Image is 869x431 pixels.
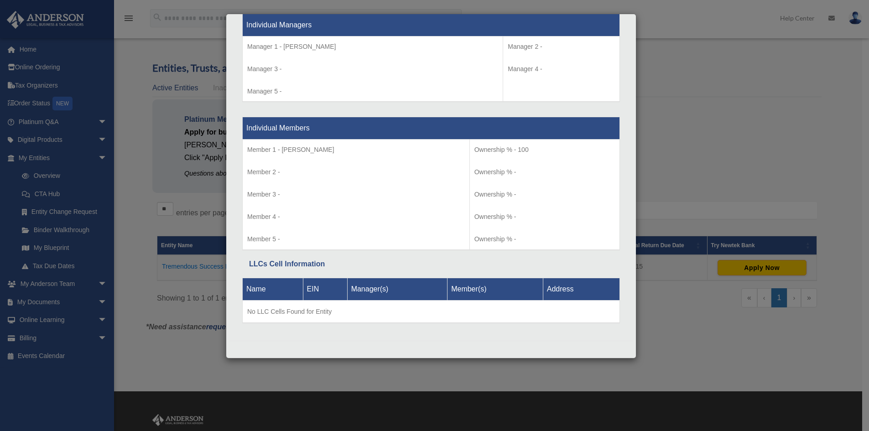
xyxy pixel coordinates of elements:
div: LLCs Cell Information [249,258,613,270]
p: Member 5 - [247,234,465,245]
p: Ownership % - [474,166,615,178]
p: Manager 3 - [247,63,498,75]
p: Ownership % - [474,234,615,245]
th: Individual Members [243,117,620,140]
th: Address [543,278,619,300]
td: No LLC Cells Found for Entity [243,300,620,323]
p: Ownership % - [474,189,615,200]
p: Manager 5 - [247,86,498,97]
p: Member 1 - [PERSON_NAME] [247,144,465,156]
th: Individual Managers [243,14,620,36]
p: Manager 4 - [508,63,615,75]
p: Member 3 - [247,189,465,200]
p: Member 4 - [247,211,465,223]
th: Manager(s) [347,278,448,300]
th: Name [243,278,303,300]
p: Manager 1 - [PERSON_NAME] [247,41,498,52]
th: EIN [303,278,347,300]
th: Member(s) [448,278,543,300]
p: Manager 2 - [508,41,615,52]
p: Member 2 - [247,166,465,178]
p: Ownership % - [474,211,615,223]
p: Ownership % - 100 [474,144,615,156]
